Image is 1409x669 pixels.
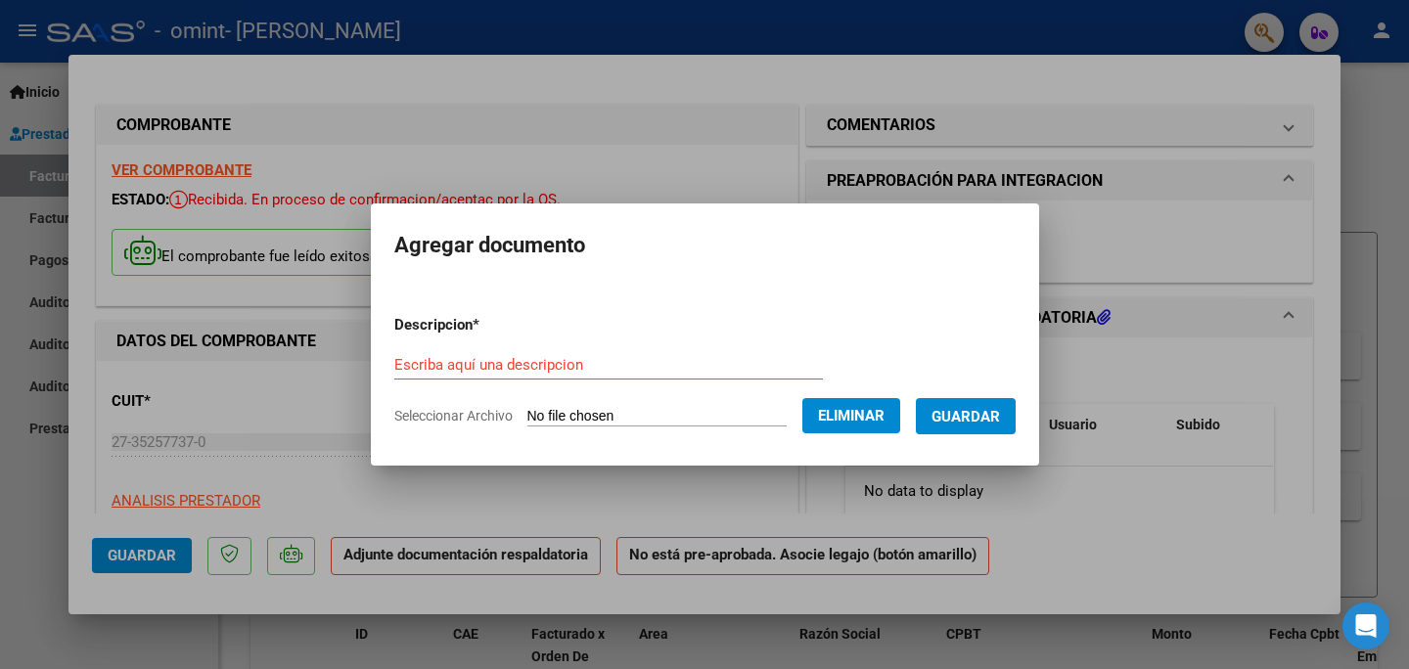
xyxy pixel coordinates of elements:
p: Descripcion [394,314,581,336]
span: Eliminar [818,407,885,424]
span: Guardar [932,408,1000,425]
button: Guardar [916,398,1016,434]
div: Open Intercom Messenger [1342,602,1389,649]
span: Seleccionar Archivo [394,408,513,424]
h2: Agregar documento [394,227,1016,264]
button: Eliminar [802,398,900,433]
